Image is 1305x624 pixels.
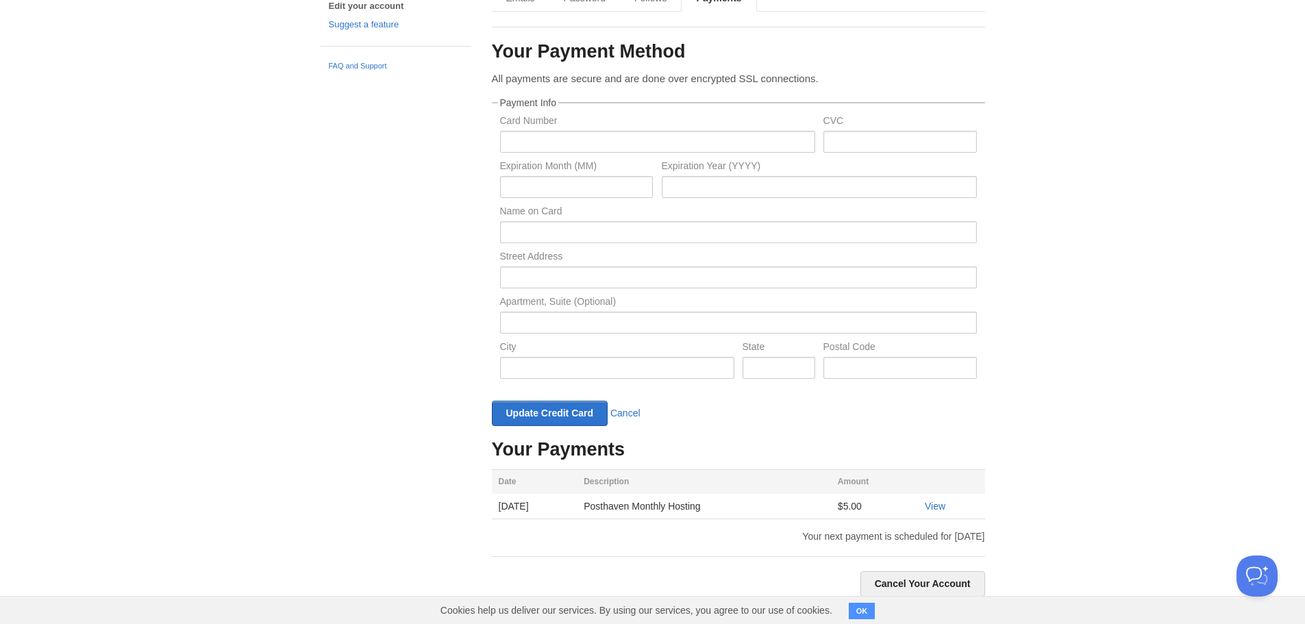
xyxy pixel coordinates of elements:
[500,116,815,129] label: Card Number
[1236,556,1278,597] iframe: Help Scout Beacon - Open
[831,494,918,519] td: $5.00
[492,470,577,495] th: Date
[925,501,945,512] a: View
[482,532,995,541] div: Your next payment is scheduled for [DATE]
[743,342,815,355] label: State
[662,161,977,174] label: Expiration Year (YYYY)
[492,494,577,519] td: [DATE]
[500,161,654,174] label: Expiration Month (MM)
[329,18,463,32] a: Suggest a feature
[492,42,985,62] h3: Your Payment Method
[849,603,875,619] button: OK
[500,342,734,355] label: City
[823,342,977,355] label: Postal Code
[498,98,559,108] legend: Payment Info
[500,206,977,219] label: Name on Card
[610,408,641,419] a: Cancel
[577,470,831,495] th: Description
[492,401,608,426] input: Update Credit Card
[329,60,463,73] a: FAQ and Support
[577,494,831,519] td: Posthaven Monthly Hosting
[492,71,985,86] p: All payments are secure and are done over encrypted SSL connections.
[860,571,985,597] a: Cancel Your Account
[823,116,977,129] label: CVC
[831,470,918,495] th: Amount
[427,597,846,624] span: Cookies help us deliver our services. By using our services, you agree to our use of cookies.
[500,251,977,264] label: Street Address
[492,440,985,460] h3: Your Payments
[500,297,977,310] label: Apartment, Suite (Optional)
